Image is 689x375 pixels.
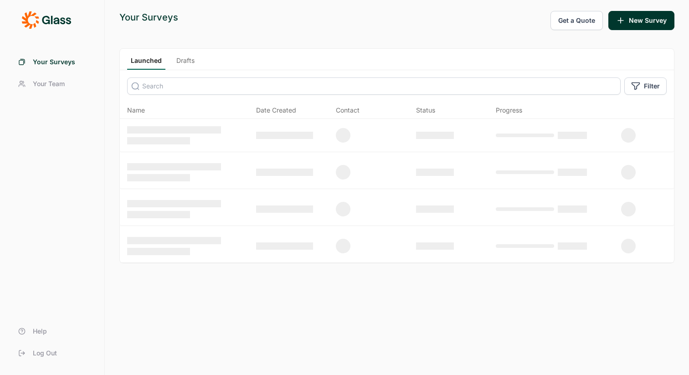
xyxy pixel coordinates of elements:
span: Date Created [256,106,296,115]
div: Your Surveys [119,11,178,24]
span: Name [127,106,145,115]
div: Contact [336,106,360,115]
button: New Survey [608,11,674,30]
button: Filter [624,77,667,95]
span: Help [33,327,47,336]
span: Filter [644,82,660,91]
span: Your Surveys [33,57,75,67]
a: Launched [127,56,165,70]
a: Drafts [173,56,198,70]
div: Progress [496,106,522,115]
button: Get a Quote [550,11,603,30]
span: Your Team [33,79,65,88]
input: Search [127,77,621,95]
span: Log Out [33,349,57,358]
div: Status [416,106,435,115]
